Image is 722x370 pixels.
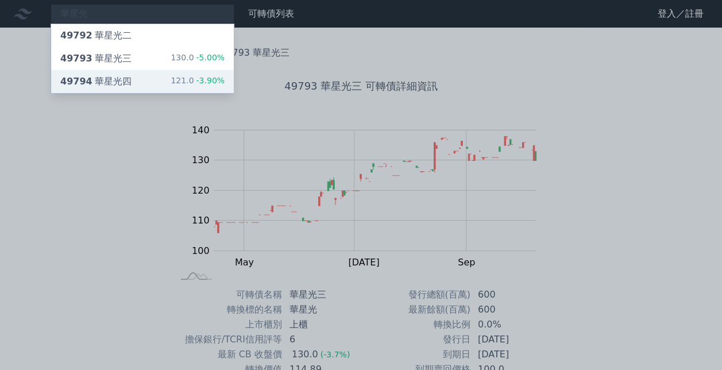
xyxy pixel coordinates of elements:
[194,76,225,85] span: -3.90%
[60,29,132,43] div: 華星光二
[60,53,92,64] span: 49793
[51,24,234,47] a: 49792華星光二
[51,70,234,93] a: 49794華星光四 121.0-3.90%
[171,75,225,88] div: 121.0
[60,30,92,41] span: 49792
[60,52,132,65] div: 華星光三
[171,52,225,65] div: 130.0
[51,47,234,70] a: 49793華星光三 130.0-5.00%
[60,75,132,88] div: 華星光四
[60,76,92,87] span: 49794
[194,53,225,62] span: -5.00%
